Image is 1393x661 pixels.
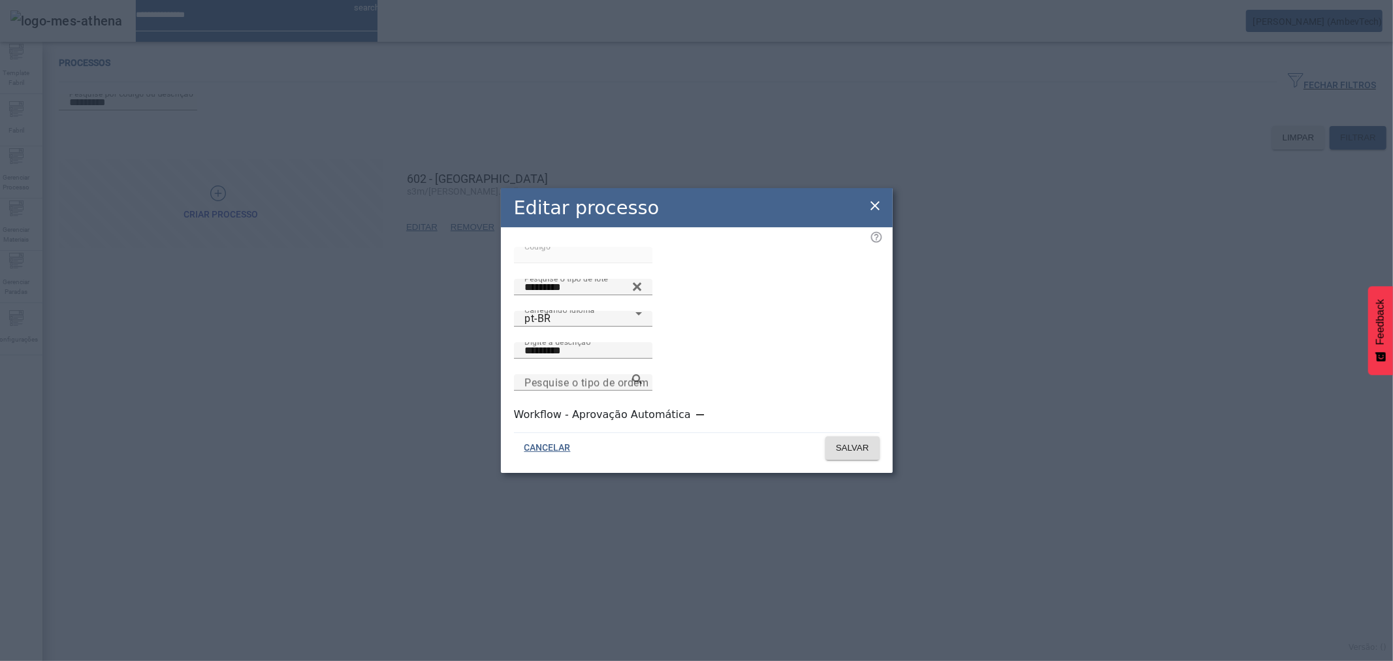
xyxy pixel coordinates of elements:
span: Feedback [1375,299,1386,345]
mat-label: Código [524,242,551,251]
h2: Editar processo [514,194,660,222]
span: CANCELAR [524,442,571,455]
mat-label: Pesquise o tipo de lote [524,274,608,283]
button: CANCELAR [514,436,581,460]
mat-label: Pesquise o tipo de ordem [524,376,648,389]
label: Workflow - Aprovação Automática [514,407,694,423]
button: Feedback - Mostrar pesquisa [1368,286,1393,375]
input: Number [524,280,642,295]
button: SALVAR [825,436,880,460]
span: pt-BR [524,312,551,325]
mat-label: Digite a descrição [524,338,590,347]
input: Number [524,375,642,391]
span: SALVAR [836,442,869,455]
